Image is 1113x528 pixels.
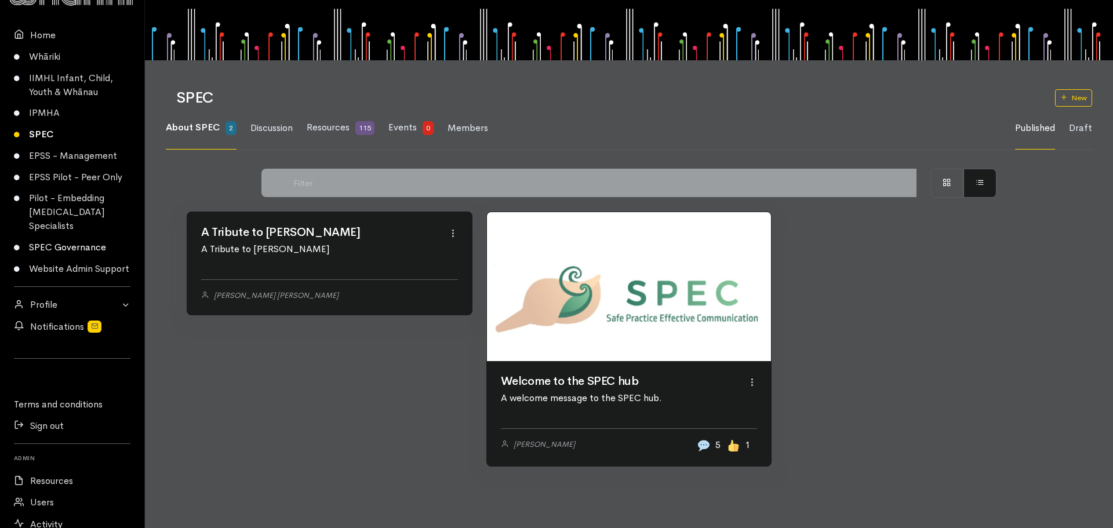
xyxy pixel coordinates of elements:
a: New [1055,89,1092,107]
a: Resources 115 [307,107,374,150]
a: Members [448,107,488,150]
input: Filter [288,169,916,197]
a: Draft [1069,107,1092,150]
a: Discussion [250,107,293,150]
span: Events [388,121,417,133]
span: Resources [307,121,350,133]
a: Events 0 [388,107,434,150]
span: About SPEC [166,121,220,133]
a: Published [1015,107,1055,150]
span: 2 [225,121,237,135]
h6: Admin [14,451,130,465]
iframe: LinkedIn Embedded Content [49,366,96,380]
a: About SPEC 2 [166,107,237,150]
span: Members [448,122,488,134]
span: 115 [355,121,374,135]
h1: SPEC [176,90,1041,107]
span: 0 [423,121,434,135]
span: Discussion [250,122,293,134]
